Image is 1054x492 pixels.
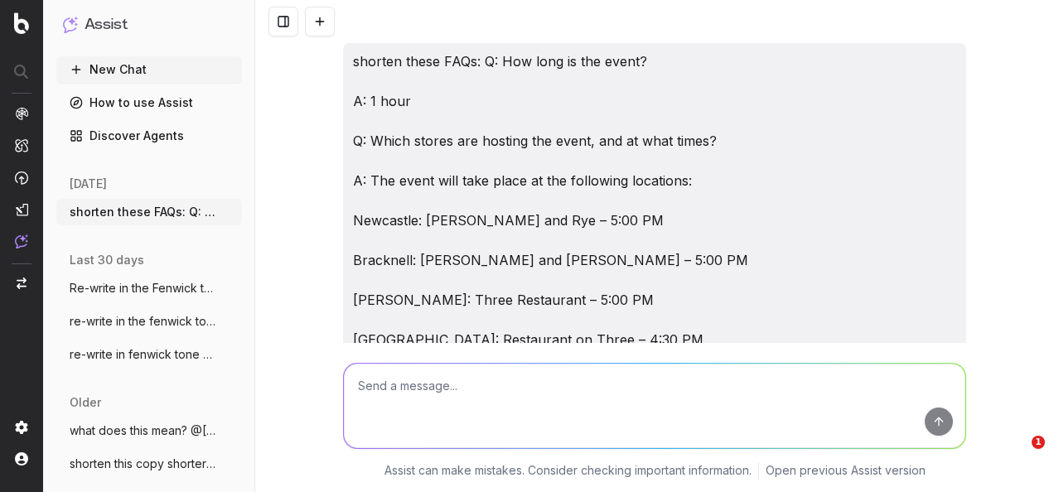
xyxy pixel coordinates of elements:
[353,129,956,152] p: Q: Which stores are hosting the event, and at what times?
[15,452,28,465] img: My account
[998,436,1037,475] iframe: Intercom live chat
[70,204,215,220] span: shorten these FAQs: Q: How long is the e
[63,17,78,32] img: Assist
[70,394,101,411] span: older
[70,346,215,363] span: re-write in fenwick tone of voice: [PERSON_NAME]
[70,280,215,297] span: Re-write in the Fenwick tone of voice:
[70,422,215,439] span: what does this mean? @[PERSON_NAME]-Pepra I'
[17,277,27,289] img: Switch project
[353,50,956,73] p: shorten these FAQs: Q: How long is the event?
[56,275,242,301] button: Re-write in the Fenwick tone of voice:
[1032,436,1045,449] span: 1
[56,451,242,477] button: shorten this copy shorter and snappier:
[56,56,242,83] button: New Chat
[70,313,215,330] span: re-write in the fenwick tone of voice:
[56,341,242,368] button: re-write in fenwick tone of voice: [PERSON_NAME]
[353,89,956,113] p: A: 1 hour
[353,248,956,272] p: Bracknell: [PERSON_NAME] and [PERSON_NAME] – 5:00 PM
[353,328,956,351] p: [GEOGRAPHIC_DATA]: Restaurant on Three – 4:30 PM
[70,176,107,192] span: [DATE]
[384,462,752,479] p: Assist can make mistakes. Consider checking important information.
[14,12,29,34] img: Botify logo
[15,421,28,434] img: Setting
[85,13,128,36] h1: Assist
[56,123,242,149] a: Discover Agents
[70,252,144,268] span: last 30 days
[15,203,28,216] img: Studio
[353,209,956,232] p: Newcastle: [PERSON_NAME] and Rye – 5:00 PM
[56,199,242,225] button: shorten these FAQs: Q: How long is the e
[56,89,242,116] a: How to use Assist
[63,13,235,36] button: Assist
[56,308,242,335] button: re-write in the fenwick tone of voice:
[15,107,28,120] img: Analytics
[70,456,215,472] span: shorten this copy shorter and snappier:
[15,138,28,152] img: Intelligence
[353,169,956,192] p: A: The event will take place at the following locations:
[766,462,926,479] a: Open previous Assist version
[15,234,28,248] img: Assist
[56,417,242,444] button: what does this mean? @[PERSON_NAME]-Pepra I'
[353,288,956,311] p: [PERSON_NAME]: Three Restaurant – 5:00 PM
[15,171,28,185] img: Activation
